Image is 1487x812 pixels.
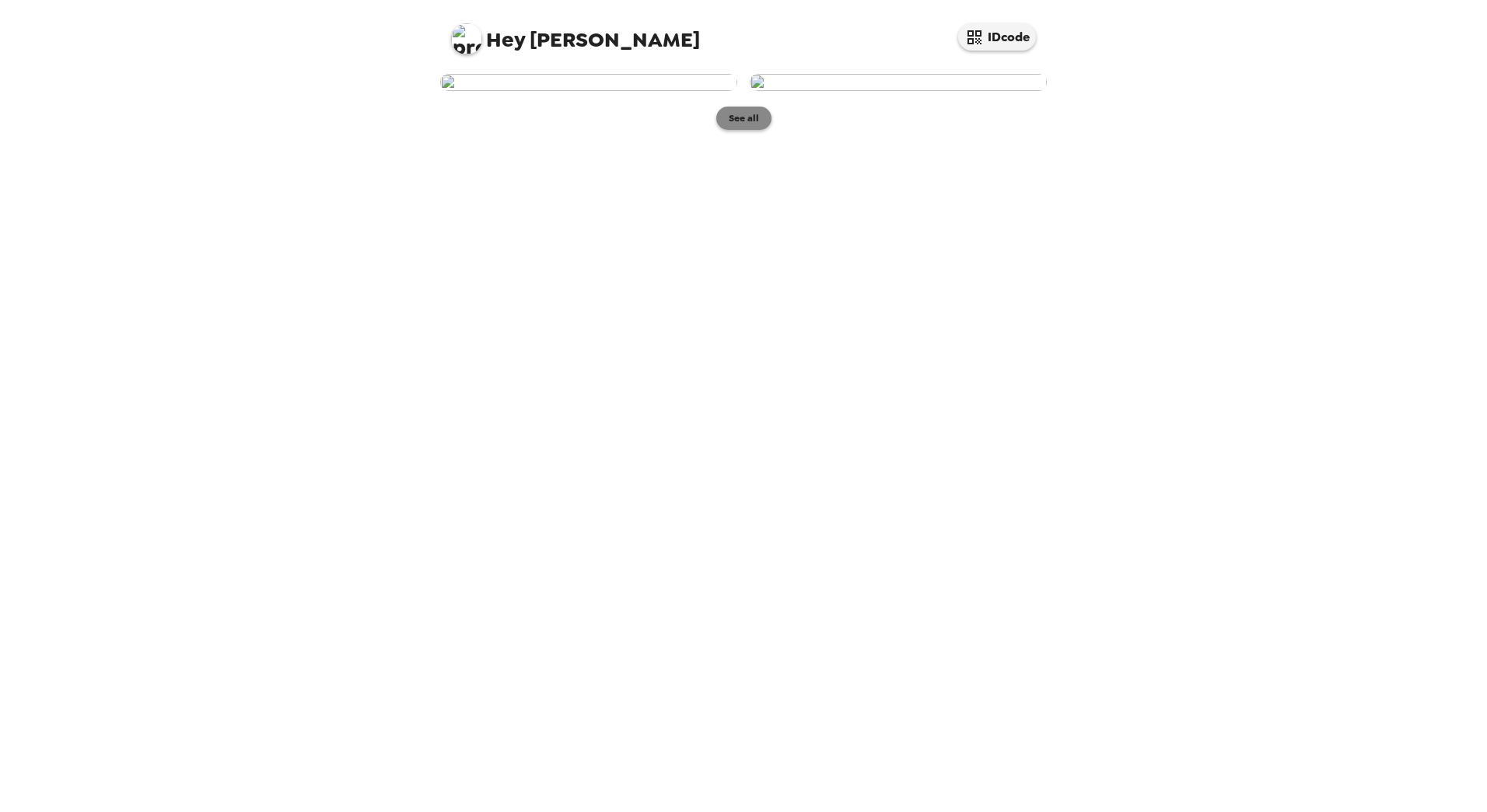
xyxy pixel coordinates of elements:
span: Hey [486,26,525,54]
img: user-272274 [750,74,1047,91]
img: profile pic [451,23,482,54]
img: user-273529 [440,74,737,91]
button: See all [716,107,771,130]
span: [PERSON_NAME] [451,16,700,51]
button: IDcode [958,23,1036,51]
